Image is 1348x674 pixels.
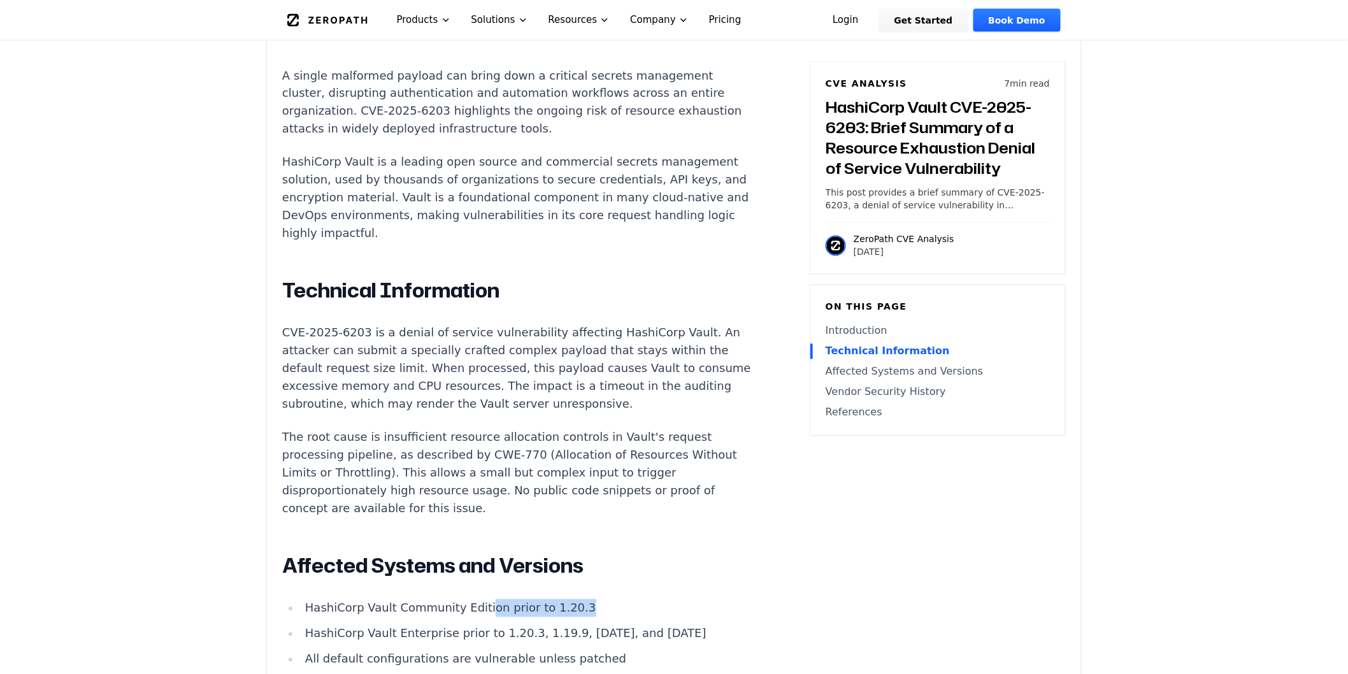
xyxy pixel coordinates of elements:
a: Login [817,9,874,32]
a: Vendor Security History [826,385,1050,400]
p: The root cause is insufficient resource allocation controls in Vault's request processing pipelin... [282,429,756,518]
img: ZeroPath CVE Analysis [826,236,846,256]
h2: Technical Information [282,278,756,304]
li: HashiCorp Vault Community Edition prior to 1.20.3 [300,599,756,617]
h6: CVE Analysis [826,77,907,90]
a: Introduction [826,324,1050,339]
li: All default configurations are vulnerable unless patched [300,650,756,668]
li: HashiCorp Vault Enterprise prior to 1.20.3, 1.19.9, [DATE], and [DATE] [300,625,756,643]
p: A single malformed payload can bring down a critical secrets management cluster, disrupting authe... [282,67,756,138]
p: ZeroPath CVE Analysis [854,233,954,246]
h3: HashiCorp Vault CVE-2025-6203: Brief Summary of a Resource Exhaustion Denial of Service Vulnerabi... [826,97,1050,179]
a: Get Started [879,9,968,32]
a: Affected Systems and Versions [826,364,1050,380]
h6: On this page [826,301,1050,313]
a: Book Demo [973,9,1061,32]
h2: Introduction [282,21,756,47]
p: This post provides a brief summary of CVE-2025-6203, a denial of service vulnerability in HashiCo... [826,187,1050,212]
p: 7 min read [1005,77,1050,90]
p: CVE-2025-6203 is a denial of service vulnerability affecting HashiCorp Vault. An attacker can sub... [282,324,756,413]
p: [DATE] [854,246,954,259]
a: References [826,405,1050,420]
h2: Affected Systems and Versions [282,554,756,579]
a: Technical Information [826,344,1050,359]
p: HashiCorp Vault is a leading open source and commercial secrets management solution, used by thou... [282,154,756,243]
